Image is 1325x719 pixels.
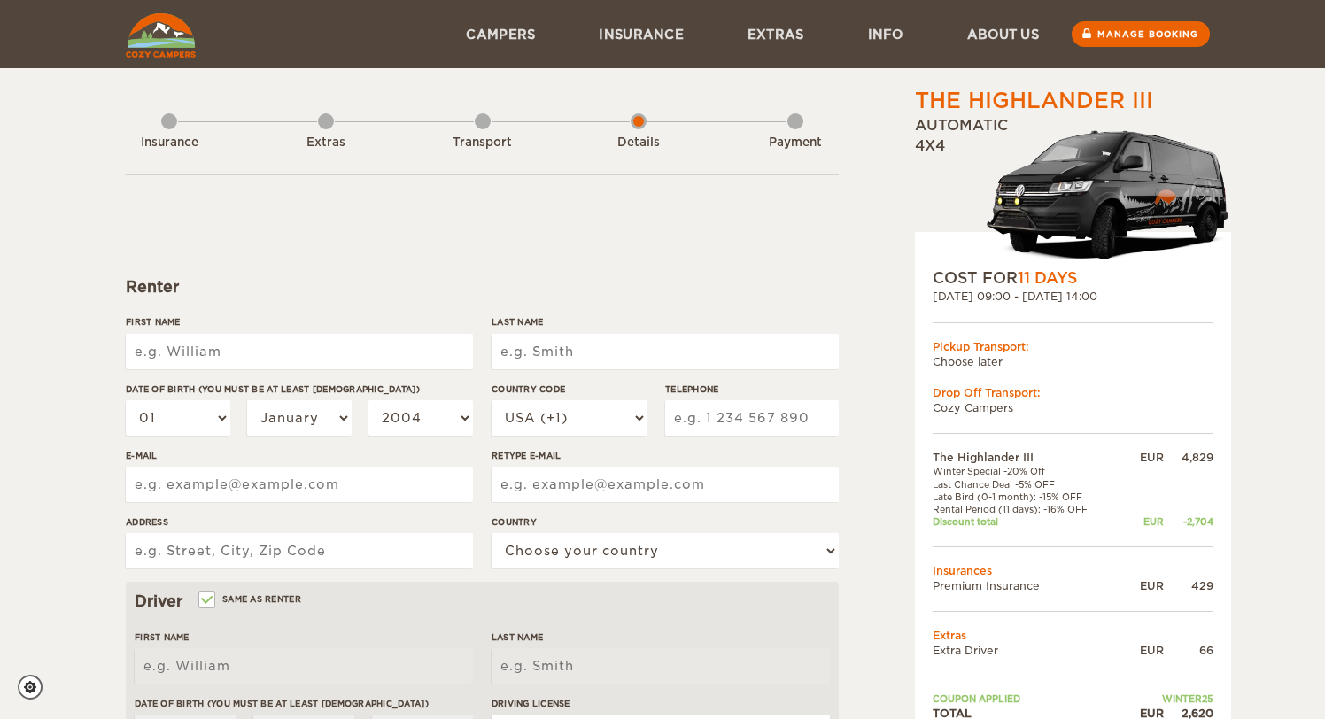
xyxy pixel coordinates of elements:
[135,630,473,644] label: First Name
[492,383,647,396] label: Country Code
[1123,515,1164,528] div: EUR
[1123,692,1213,705] td: WINTER25
[1164,643,1213,658] div: 66
[915,86,1153,116] div: The Highlander III
[933,267,1213,289] div: COST FOR
[1018,269,1077,287] span: 11 Days
[933,465,1123,477] td: Winter Special -20% Off
[1123,643,1164,658] div: EUR
[933,643,1123,658] td: Extra Driver
[492,334,839,369] input: e.g. Smith
[126,449,473,462] label: E-mail
[933,354,1213,369] td: Choose later
[665,383,839,396] label: Telephone
[135,648,473,684] input: e.g. William
[120,135,218,151] div: Insurance
[126,383,473,396] label: Date of birth (You must be at least [DEMOGRAPHIC_DATA])
[1164,578,1213,593] div: 429
[1123,578,1164,593] div: EUR
[933,563,1213,578] td: Insurances
[126,467,473,502] input: e.g. example@example.com
[933,628,1213,643] td: Extras
[126,334,473,369] input: e.g. William
[492,515,839,529] label: Country
[200,591,301,607] label: Same as renter
[986,121,1231,267] img: stor-langur-4.png
[492,467,839,502] input: e.g. example@example.com
[434,135,531,151] div: Transport
[933,515,1123,528] td: Discount total
[933,289,1213,304] div: [DATE] 09:00 - [DATE] 14:00
[492,315,839,329] label: Last Name
[1164,450,1213,465] div: 4,829
[277,135,375,151] div: Extras
[915,116,1231,267] div: Automatic 4x4
[126,13,196,58] img: Cozy Campers
[135,697,473,710] label: Date of birth (You must be at least [DEMOGRAPHIC_DATA])
[492,648,830,684] input: e.g. Smith
[1123,450,1164,465] div: EUR
[933,400,1213,415] td: Cozy Campers
[126,515,473,529] label: Address
[135,591,830,612] div: Driver
[126,276,839,298] div: Renter
[126,315,473,329] label: First Name
[18,675,54,700] a: Cookie settings
[492,630,830,644] label: Last Name
[590,135,687,151] div: Details
[933,491,1123,503] td: Late Bird (0-1 month): -15% OFF
[747,135,844,151] div: Payment
[1164,515,1213,528] div: -2,704
[933,578,1123,593] td: Premium Insurance
[933,339,1213,354] div: Pickup Transport:
[492,697,830,710] label: Driving License
[492,449,839,462] label: Retype E-mail
[933,478,1123,491] td: Last Chance Deal -5% OFF
[933,692,1123,705] td: Coupon applied
[126,533,473,568] input: e.g. Street, City, Zip Code
[200,596,212,607] input: Same as renter
[1072,21,1210,47] a: Manage booking
[665,400,839,436] input: e.g. 1 234 567 890
[933,385,1213,400] div: Drop Off Transport:
[933,450,1123,465] td: The Highlander III
[933,503,1123,515] td: Rental Period (11 days): -16% OFF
